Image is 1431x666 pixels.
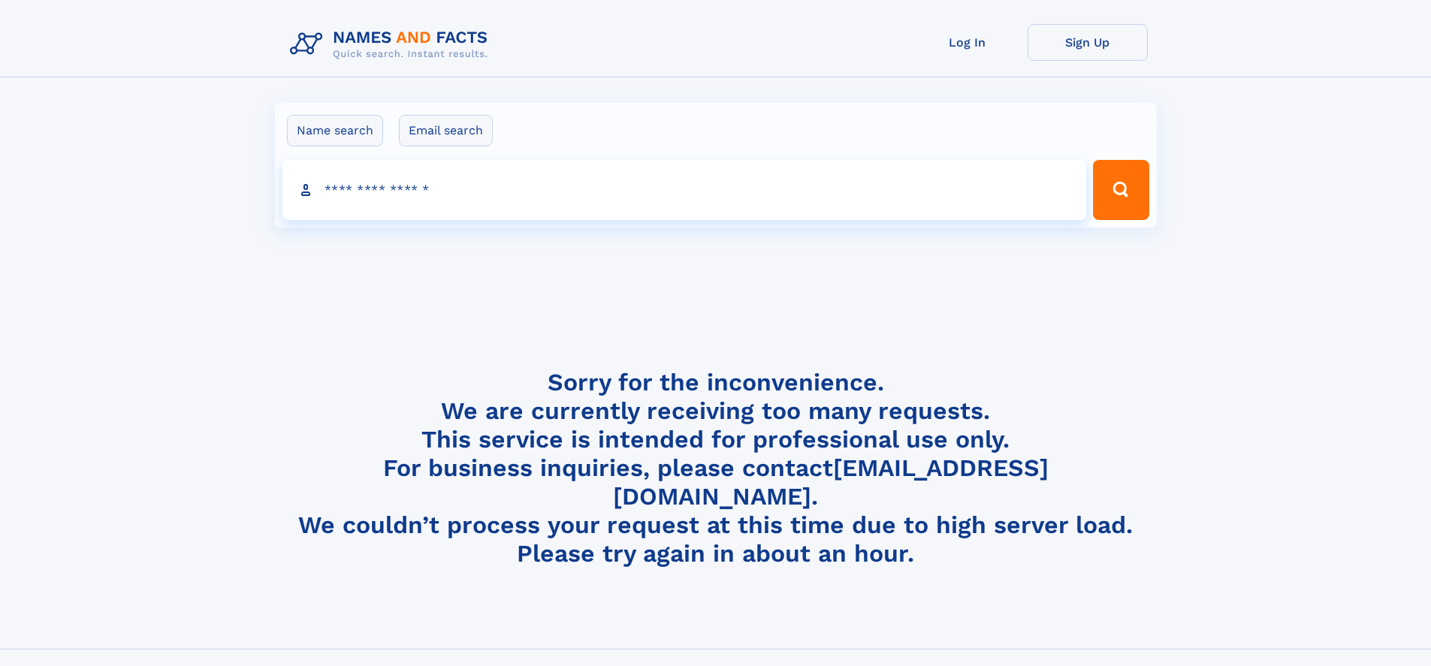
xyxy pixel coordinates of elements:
[399,115,493,146] label: Email search
[1093,160,1149,220] button: Search Button
[287,115,383,146] label: Name search
[613,454,1049,511] a: [EMAIL_ADDRESS][DOMAIN_NAME]
[282,160,1087,220] input: search input
[284,368,1148,568] h4: Sorry for the inconvenience. We are currently receiving too many requests. This service is intend...
[284,24,500,65] img: Logo Names and Facts
[907,24,1028,61] a: Log In
[1028,24,1148,61] a: Sign Up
